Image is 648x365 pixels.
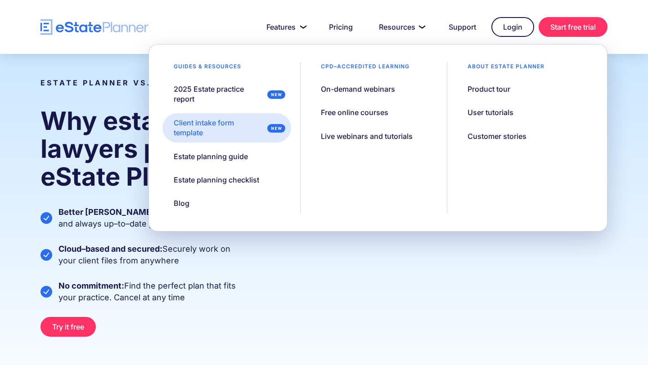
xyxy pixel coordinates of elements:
div: Guides & resources [162,62,252,75]
div: Free online courses [321,107,388,117]
a: Client intake form template [162,113,291,142]
div: User tutorials [468,107,513,117]
a: Start free trial [539,17,607,37]
strong: eState Planner Vs. Will Builder [40,78,227,87]
strong: No commitment: [58,281,124,290]
a: Estate planning checklist [162,170,270,189]
a: Resources [368,18,433,36]
a: 2025 Estate practice report [162,80,291,109]
a: Product tour [456,80,522,98]
a: Live webinars and tutorials [310,127,424,146]
div: Customer stories [468,131,526,141]
strong: Why estate lawyers prefer eState Planner [40,106,220,192]
a: Login [491,17,534,37]
div: Estate planning guide [174,151,248,161]
strong: Cloud–based and secured: [58,244,162,254]
div: On-demand webinars [321,84,395,94]
a: home [40,19,148,35]
p: Securely work on your client files from anywhere [40,243,239,267]
strong: Better [PERSON_NAME]: [58,207,157,217]
a: Features [256,18,314,36]
div: Live webinars and tutorials [321,131,413,141]
p: Use peer–reviewed and always up–to–date precedents [40,206,239,230]
a: Pricing [318,18,364,36]
div: Client intake form template [174,118,264,138]
a: User tutorials [456,103,525,122]
a: Try it free [40,317,96,337]
div: Blog [174,198,189,208]
div: Estate planning checklist [174,175,259,185]
a: Support [438,18,487,36]
a: On-demand webinars [310,80,406,98]
a: Free online courses [310,103,400,122]
a: Blog [162,194,201,213]
a: Customer stories [456,127,538,146]
p: Find the perfect plan that fits your practice. Cancel at any time [40,280,239,303]
a: Estate planning guide [162,147,259,166]
div: About estate planner [456,62,556,75]
div: CPD–accredited learning [310,62,421,75]
div: Product tour [468,84,510,94]
div: 2025 Estate practice report [174,84,264,104]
